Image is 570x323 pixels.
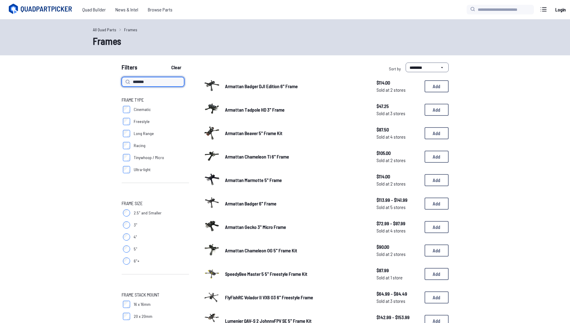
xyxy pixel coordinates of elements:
a: image [203,194,220,213]
span: Cinematic [134,106,151,112]
img: image [203,147,220,164]
a: News & Intel [111,4,143,16]
a: image [203,100,220,119]
span: Sold at 3 stores [376,297,420,305]
a: image [203,147,220,166]
span: Armattan Badger 6" Frame [225,201,276,206]
span: Armattan Chameleon OG 5" Frame Kit [225,248,297,253]
a: image [203,171,220,189]
span: Armattan Marmotte 5" Frame [225,177,282,183]
a: All Quad Parts [93,26,116,33]
a: image [203,218,220,236]
span: $87.50 [376,126,420,133]
span: Frame Type [122,96,144,103]
span: $47.25 [376,103,420,110]
span: Racing [134,143,145,149]
a: SpeedyBee Master 5 5" Freestyle Frame Kit [225,270,367,278]
span: 6"+ [134,258,139,264]
span: $114.00 [376,79,420,86]
span: Sold at 4 stores [376,133,420,140]
img: image [203,77,220,94]
input: 4" [123,233,130,241]
a: FlyFishRC Volador II VX6 O3 6" Freestyle Frame [225,294,367,301]
span: $90.00 [376,243,420,251]
input: 5" [123,245,130,253]
button: Add [425,80,449,92]
span: Frame Size [122,200,143,207]
img: image [203,288,220,305]
input: 16 x 16mm [123,301,130,308]
span: $64.99 - $84.49 [376,290,420,297]
button: Clear [166,63,186,72]
button: Add [425,245,449,257]
a: Armattan Gecko 3" Micro Frame [225,223,367,231]
span: Armattan Tadpole HD 3" Frame [225,107,285,112]
span: $114.00 [376,173,420,180]
span: Sold at 1 store [376,274,420,281]
input: Cinematic [123,106,130,113]
span: $72.99 - $97.99 [376,220,420,227]
a: Armattan Badger 6" Frame [225,200,367,207]
span: Armattan Gecko 3" Micro Frame [225,224,286,230]
span: Sold at 2 stores [376,251,420,258]
span: Armattan Beaver 5" Frame Kit [225,130,282,136]
span: Ultra-light [134,167,151,173]
img: image [203,265,220,281]
span: 4" [134,234,137,240]
a: image [203,288,220,307]
button: Add [425,221,449,233]
a: Armattan Badger DJI Edition 6" Frame [225,83,367,90]
input: 2.5" and Smaller [123,209,130,217]
a: Armattan Marmotte 5" Frame [225,177,367,184]
input: 3" [123,221,130,229]
input: 6"+ [123,257,130,265]
span: $142.99 - $153.99 [376,314,420,321]
input: Ultra-light [123,166,130,173]
span: SpeedyBee Master 5 5" Freestyle Frame Kit [225,271,307,277]
span: 20 x 20mm [134,313,152,319]
a: Armattan Chameleon Ti 6" Frame [225,153,367,160]
span: Sold at 2 stores [376,157,420,164]
span: Long Range [134,131,154,137]
button: Add [425,174,449,186]
span: $113.99 - $141.99 [376,196,420,204]
h1: Frames [93,34,477,48]
input: Racing [123,142,130,149]
span: Sort by [389,66,401,71]
button: Add [425,151,449,163]
a: image [203,124,220,143]
img: image [203,124,220,141]
span: Tinywhoop / Micro [134,155,164,161]
span: Sold at 2 stores [376,86,420,94]
a: Armattan Beaver 5" Frame Kit [225,130,367,137]
img: image [203,241,220,258]
span: Sold at 5 stores [376,204,420,211]
a: image [203,241,220,260]
a: image [203,265,220,283]
button: Add [425,291,449,303]
span: 3" [134,222,137,228]
span: 5" [134,246,137,252]
a: Browse Parts [143,4,177,16]
span: Sold at 3 stores [376,110,420,117]
a: image [203,77,220,96]
span: Filters [122,63,137,75]
span: $105.00 [376,149,420,157]
button: Add [425,198,449,210]
input: Long Range [123,130,130,137]
button: Add [425,104,449,116]
input: Freestyle [123,118,130,125]
input: 20 x 20mm [123,313,130,320]
span: Sold at 2 stores [376,180,420,187]
span: Frame Stack Mount [122,291,159,298]
a: Armattan Chameleon OG 5" Frame Kit [225,247,367,254]
span: 16 x 16mm [134,301,151,307]
button: Add [425,127,449,139]
span: Freestyle [134,118,150,125]
img: image [203,100,220,117]
button: Add [425,268,449,280]
span: FlyFishRC Volador II VX6 O3 6" Freestyle Frame [225,294,313,300]
select: Sort by [406,63,449,72]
